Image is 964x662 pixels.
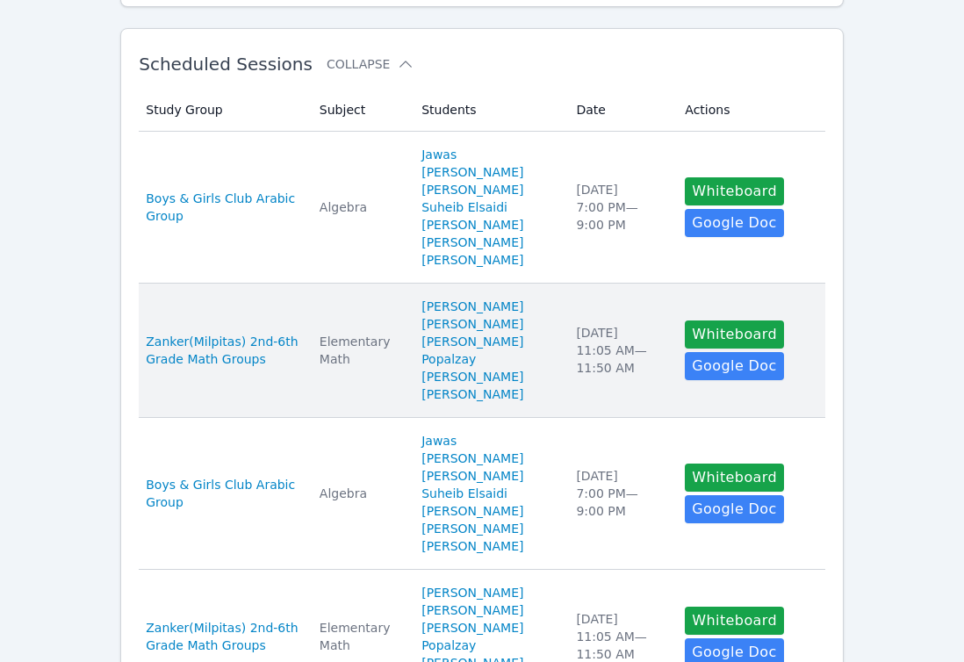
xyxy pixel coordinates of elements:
[421,333,555,368] a: [PERSON_NAME] Popalzay
[327,55,414,73] button: Collapse
[421,467,523,485] a: [PERSON_NAME]
[146,619,299,654] a: Zanker(Milpitas) 2nd-6th Grade Math Groups
[421,368,523,385] a: [PERSON_NAME]
[146,190,299,225] a: Boys & Girls Club Arabic Group
[421,198,507,216] a: Suheib Elsaidi
[421,385,523,403] a: [PERSON_NAME]
[146,476,299,511] a: Boys & Girls Club Arabic Group
[421,146,555,181] a: Jawas [PERSON_NAME]
[421,601,523,619] a: [PERSON_NAME]
[685,209,783,237] a: Google Doc
[139,418,825,570] tr: Boys & Girls Club Arabic GroupAlgebraJawas [PERSON_NAME][PERSON_NAME]Suheib Elsaidi[PERSON_NAME][...
[685,177,784,205] button: Whiteboard
[421,234,555,269] a: [PERSON_NAME] [PERSON_NAME]
[685,464,784,492] button: Whiteboard
[139,284,825,418] tr: Zanker(Milpitas) 2nd-6th Grade Math GroupsElementary Math[PERSON_NAME][PERSON_NAME][PERSON_NAME] ...
[685,352,783,380] a: Google Doc
[421,432,555,467] a: Jawas [PERSON_NAME]
[421,584,523,601] a: [PERSON_NAME]
[411,89,565,132] th: Students
[421,181,523,198] a: [PERSON_NAME]
[685,320,784,349] button: Whiteboard
[576,181,664,234] div: [DATE] 7:00 PM — 9:00 PM
[320,619,400,654] div: Elementary Math
[139,54,313,75] span: Scheduled Sessions
[576,324,664,377] div: [DATE] 11:05 AM — 11:50 AM
[674,89,824,132] th: Actions
[685,495,783,523] a: Google Doc
[576,467,664,520] div: [DATE] 7:00 PM — 9:00 PM
[320,198,400,216] div: Algebra
[421,216,523,234] a: [PERSON_NAME]
[421,315,523,333] a: [PERSON_NAME]
[320,333,400,368] div: Elementary Math
[146,333,299,368] a: Zanker(Milpitas) 2nd-6th Grade Math Groups
[685,607,784,635] button: Whiteboard
[565,89,674,132] th: Date
[139,132,825,284] tr: Boys & Girls Club Arabic GroupAlgebraJawas [PERSON_NAME][PERSON_NAME]Suheib Elsaidi[PERSON_NAME][...
[421,298,523,315] a: [PERSON_NAME]
[320,485,400,502] div: Algebra
[421,485,507,502] a: Suheib Elsaidi
[421,520,555,555] a: [PERSON_NAME] [PERSON_NAME]
[421,502,523,520] a: [PERSON_NAME]
[309,89,411,132] th: Subject
[139,89,309,132] th: Study Group
[421,619,555,654] a: [PERSON_NAME] Popalzay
